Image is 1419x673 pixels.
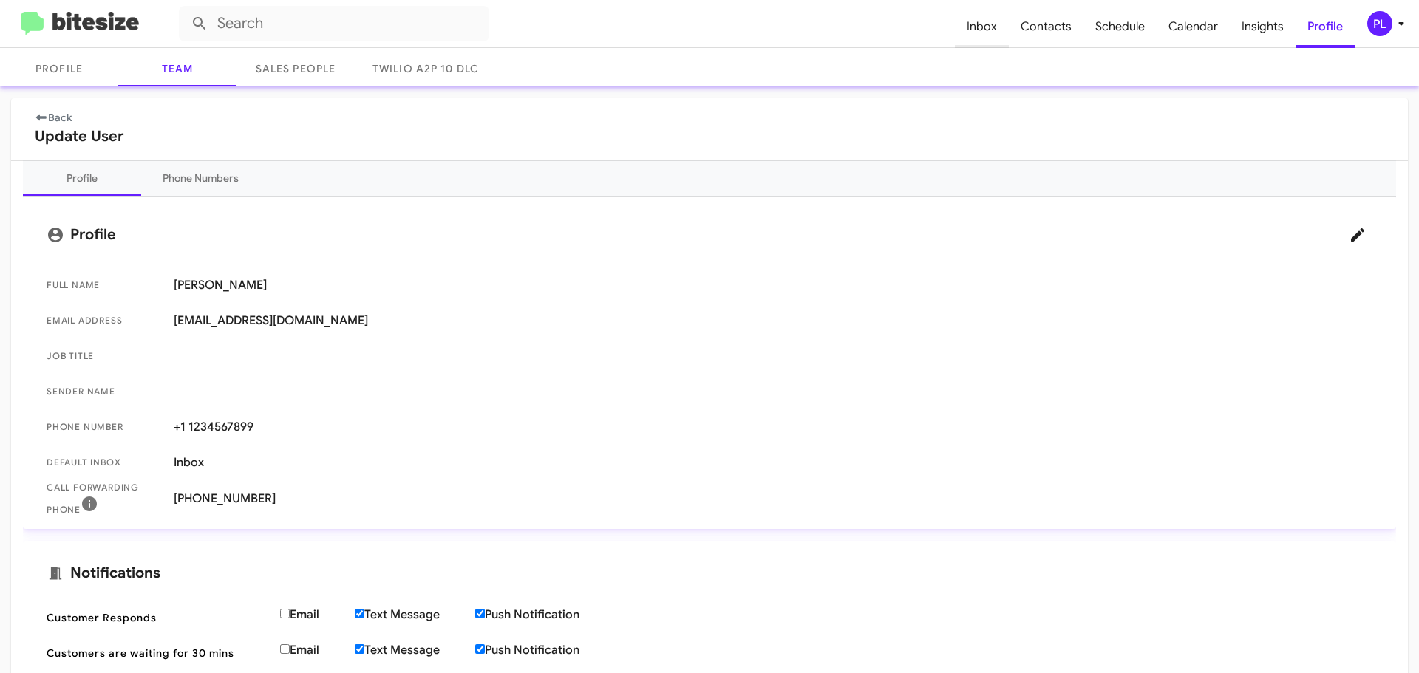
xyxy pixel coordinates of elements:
mat-card-title: Notifications [47,564,1372,582]
span: Full Name [47,278,162,293]
span: Sender Name [47,384,162,399]
label: Push Notification [475,643,615,657]
h2: Update User [35,125,1384,148]
a: Back [35,111,72,124]
a: Profile [1296,5,1355,48]
a: Sales People [236,51,355,86]
span: Default Inbox [47,455,162,470]
span: Job Title [47,349,162,363]
span: Inbox [174,455,1372,470]
span: Email Address [47,313,162,328]
a: Inbox [955,5,1009,48]
span: [EMAIL_ADDRESS][DOMAIN_NAME] [174,313,1372,328]
span: Phone number [47,420,162,434]
div: Profile [67,171,98,185]
a: Contacts [1009,5,1083,48]
span: [PHONE_NUMBER] [174,491,1372,506]
input: Text Message [355,609,364,618]
a: Calendar [1157,5,1230,48]
span: Call Forwarding Phone [47,480,162,517]
label: Text Message [355,643,475,657]
span: Customer Responds [47,610,268,625]
label: Email [280,643,355,657]
label: Push Notification [475,607,615,622]
label: Text Message [355,607,475,622]
span: +1 1234567899 [174,420,1372,434]
a: Schedule [1083,5,1157,48]
div: Phone Numbers [163,171,239,185]
a: Insights [1230,5,1296,48]
a: Team [118,51,236,86]
div: PL [1367,11,1392,36]
input: Email [280,644,290,654]
span: Customers are waiting for 30 mins [47,646,268,660]
label: Email [280,607,355,622]
mat-card-title: Profile [47,220,1372,250]
input: Text Message [355,644,364,654]
span: [PERSON_NAME] [174,278,1372,293]
input: Email [280,609,290,618]
input: Search [179,6,489,41]
input: Push Notification [475,609,485,618]
button: PL [1355,11,1403,36]
input: Push Notification [475,644,485,654]
a: Twilio A2P 10 DLC [355,51,496,86]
